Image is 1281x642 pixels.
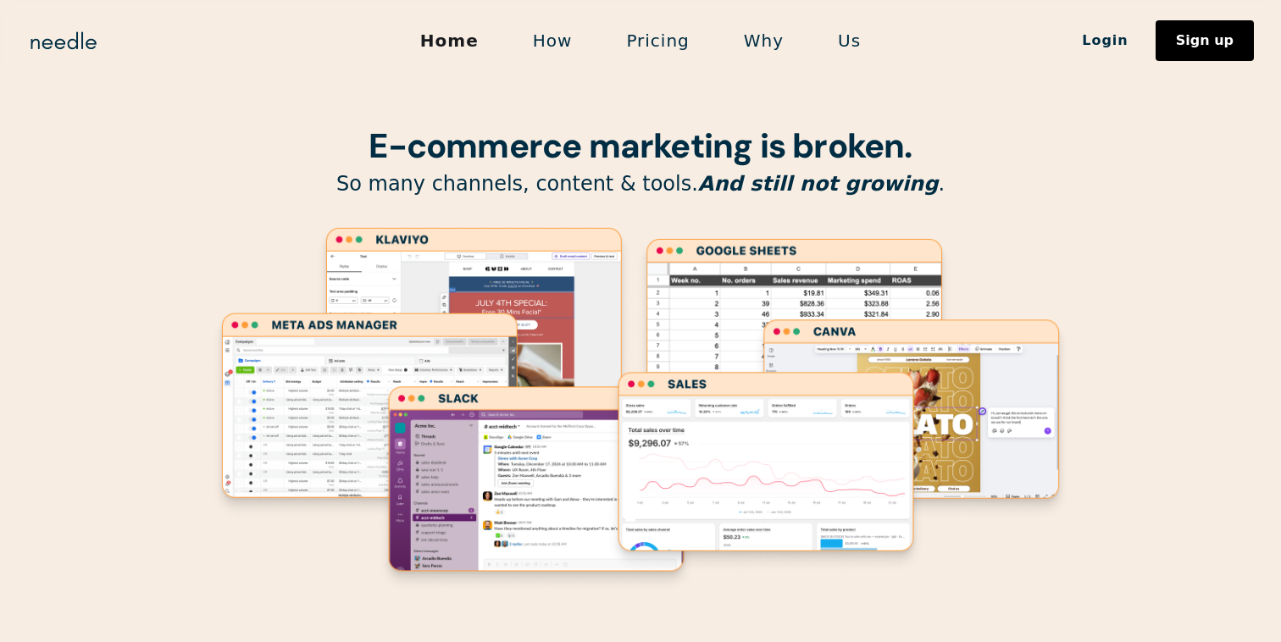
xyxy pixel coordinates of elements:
a: Home [393,23,506,58]
a: How [506,23,600,58]
a: Us [811,23,888,58]
em: And still not growing [698,172,939,196]
a: Login [1055,26,1156,55]
p: So many channels, content & tools. . [208,171,1073,197]
a: Pricing [599,23,716,58]
strong: E-commerce marketing is broken. [369,124,912,168]
a: Sign up [1156,20,1254,61]
a: Why [717,23,811,58]
div: Sign up [1176,34,1234,47]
